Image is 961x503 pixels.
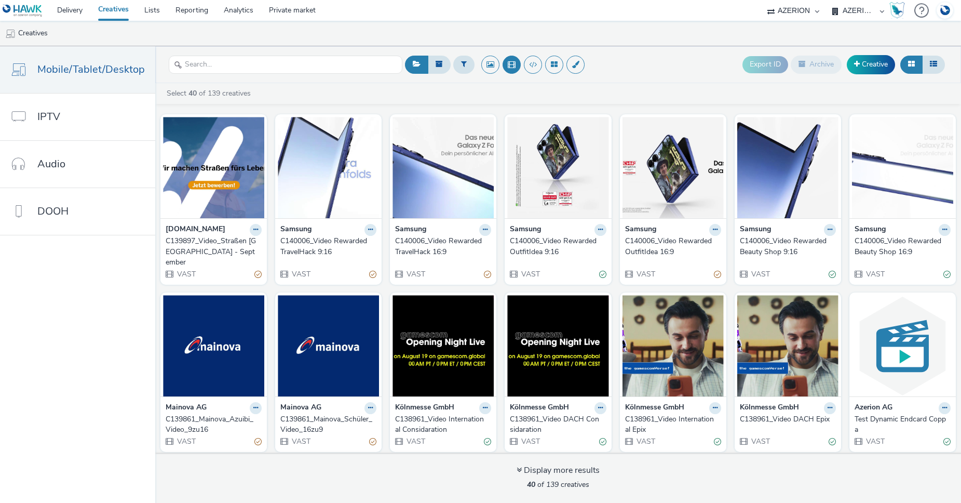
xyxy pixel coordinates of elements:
[852,117,953,218] img: C140006_Video Rewarded Beauty Shop 16:9 visual
[937,2,953,19] img: Account DE
[847,55,895,74] a: Creative
[855,236,946,257] div: C140006_Video Rewarded Beauty Shop 16:9
[169,56,402,74] input: Search...
[3,4,43,17] img: undefined Logo
[369,269,376,280] div: Partially valid
[484,269,491,280] div: Partially valid
[166,414,258,435] div: C139861_Mainova_Azuibi_Video_9zu16
[5,29,16,39] img: mobile
[166,236,262,268] a: C139897_Video_Straßen [GEOGRAPHIC_DATA] - September
[510,414,602,435] div: C138961_Video DACH Considaration
[176,436,196,446] span: VAST
[280,236,376,257] a: C140006_Video Rewarded TravelHack 9:16
[855,402,892,414] strong: Azerion AG
[714,269,721,280] div: Partially valid
[280,224,312,236] strong: Samsung
[740,402,799,414] strong: Kölnmesse GmbH
[484,436,491,447] div: Valid
[750,269,770,279] span: VAST
[163,295,264,396] img: C139861_Mainova_Azuibi_Video_9zu16 visual
[278,295,379,396] img: C139861_Mainova_Schüler_Video_16zu9 visual
[737,295,838,396] img: C138961_Video DACH Epix visual
[507,117,608,218] img: C140006_Video Rewarded OutfitIdea 9:16 visual
[599,436,606,447] div: Valid
[166,236,258,268] div: C139897_Video_Straßen [GEOGRAPHIC_DATA] - September
[510,402,569,414] strong: Kölnmesse GmbH
[740,414,832,425] div: C138961_Video DACH Epix
[855,236,951,257] a: C140006_Video Rewarded Beauty Shop 16:9
[166,224,225,236] strong: [DOMAIN_NAME]
[510,236,602,257] div: C140006_Video Rewarded OutfitIdea 9:16
[714,436,721,447] div: Valid
[163,117,264,218] img: C139897_Video_Straßen NRW - September visual
[943,269,951,280] div: Valid
[405,436,425,446] span: VAST
[188,88,197,98] strong: 40
[622,117,724,218] img: C140006_Video Rewarded OutfitIdea 16:9 visual
[520,436,540,446] span: VAST
[900,56,923,73] button: Grid
[254,436,262,447] div: Partially valid
[625,236,717,257] div: C140006_Video Rewarded OutfitIdea 16:9
[395,236,491,257] a: C140006_Video Rewarded TravelHack 16:9
[527,480,535,489] strong: 40
[737,117,838,218] img: C140006_Video Rewarded Beauty Shop 9:16 visual
[166,88,255,98] a: Select of 139 creatives
[889,2,905,19] img: Hawk Academy
[865,269,885,279] span: VAST
[855,414,946,435] div: Test Dynamic Endcard Coppa
[291,269,310,279] span: VAST
[37,62,145,77] span: Mobile/Tablet/Desktop
[280,402,321,414] strong: Mainova AG
[625,402,684,414] strong: Kölnmesse GmbH
[625,414,721,435] a: C138961_Video International Epix
[740,224,771,236] strong: Samsung
[852,295,953,396] img: Test Dynamic Endcard Coppa visual
[855,414,951,435] a: Test Dynamic Endcard Coppa
[392,117,494,218] img: C140006_Video Rewarded TravelHack 16:9 visual
[37,156,65,171] span: Audio
[791,56,842,73] button: Archive
[740,414,836,425] a: C138961_Video DACH Epix
[889,2,909,19] a: Hawk Academy
[395,414,487,435] div: C138961_Video International Considaration
[527,480,589,489] span: of 139 creatives
[599,269,606,280] div: Valid
[369,436,376,447] div: Partially valid
[37,109,60,124] span: IPTV
[625,224,656,236] strong: Samsung
[635,269,655,279] span: VAST
[829,269,836,280] div: Valid
[395,224,426,236] strong: Samsung
[740,236,832,257] div: C140006_Video Rewarded Beauty Shop 9:16
[829,436,836,447] div: Valid
[280,414,376,435] a: C139861_Mainova_Schüler_Video_16zu9
[510,224,541,236] strong: Samsung
[943,436,951,447] div: Valid
[635,436,655,446] span: VAST
[865,436,885,446] span: VAST
[742,56,788,73] button: Export ID
[750,436,770,446] span: VAST
[855,224,886,236] strong: Samsung
[510,414,606,435] a: C138961_Video DACH Considaration
[278,117,379,218] img: C140006_Video Rewarded TravelHack 9:16 visual
[622,295,724,396] img: C138961_Video International Epix visual
[392,295,494,396] img: C138961_Video International Considaration visual
[280,414,372,435] div: C139861_Mainova_Schüler_Video_16zu9
[291,436,310,446] span: VAST
[395,414,491,435] a: C138961_Video International Considaration
[280,236,372,257] div: C140006_Video Rewarded TravelHack 9:16
[166,414,262,435] a: C139861_Mainova_Azuibi_Video_9zu16
[395,402,454,414] strong: Kölnmesse GmbH
[395,236,487,257] div: C140006_Video Rewarded TravelHack 16:9
[740,236,836,257] a: C140006_Video Rewarded Beauty Shop 9:16
[166,402,207,414] strong: Mainova AG
[510,236,606,257] a: C140006_Video Rewarded OutfitIdea 9:16
[176,269,196,279] span: VAST
[922,56,945,73] button: Table
[517,465,600,476] div: Display more results
[254,269,262,280] div: Partially valid
[625,236,721,257] a: C140006_Video Rewarded OutfitIdea 16:9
